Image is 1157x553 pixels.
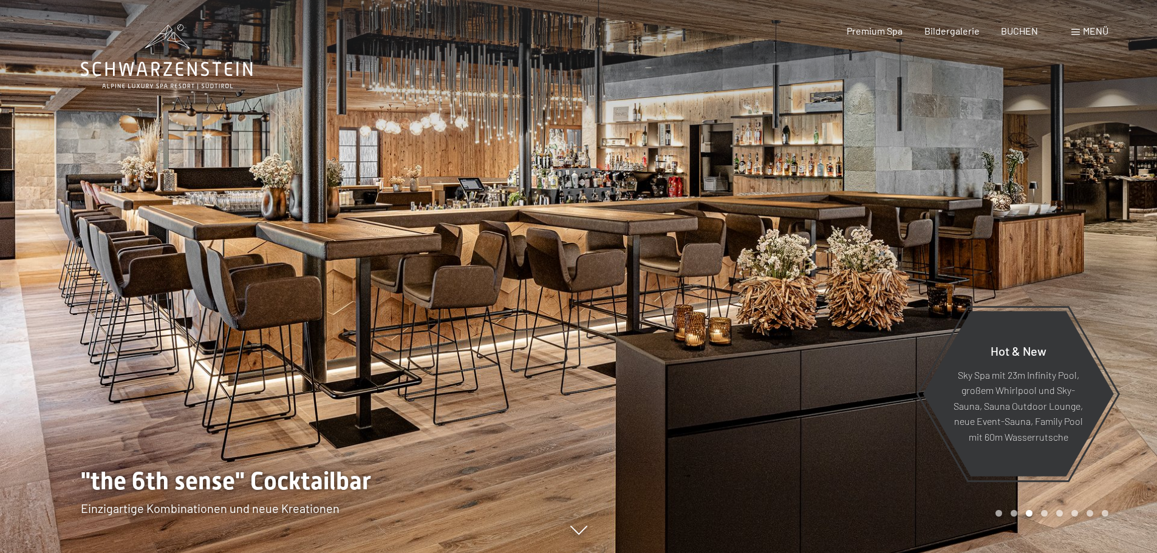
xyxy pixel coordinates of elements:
[1041,510,1048,517] div: Carousel Page 4
[952,367,1084,444] p: Sky Spa mit 23m Infinity Pool, großem Whirlpool und Sky-Sauna, Sauna Outdoor Lounge, neue Event-S...
[1087,510,1093,517] div: Carousel Page 7
[995,510,1002,517] div: Carousel Page 1
[1102,510,1108,517] div: Carousel Page 8
[1056,510,1063,517] div: Carousel Page 5
[991,510,1108,517] div: Carousel Pagination
[1011,510,1017,517] div: Carousel Page 2
[1001,25,1038,36] a: BUCHEN
[1083,25,1108,36] span: Menü
[1071,510,1078,517] div: Carousel Page 6
[991,343,1046,358] span: Hot & New
[922,310,1114,477] a: Hot & New Sky Spa mit 23m Infinity Pool, großem Whirlpool und Sky-Sauna, Sauna Outdoor Lounge, ne...
[1026,510,1032,517] div: Carousel Page 3 (Current Slide)
[847,25,903,36] a: Premium Spa
[924,25,980,36] a: Bildergalerie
